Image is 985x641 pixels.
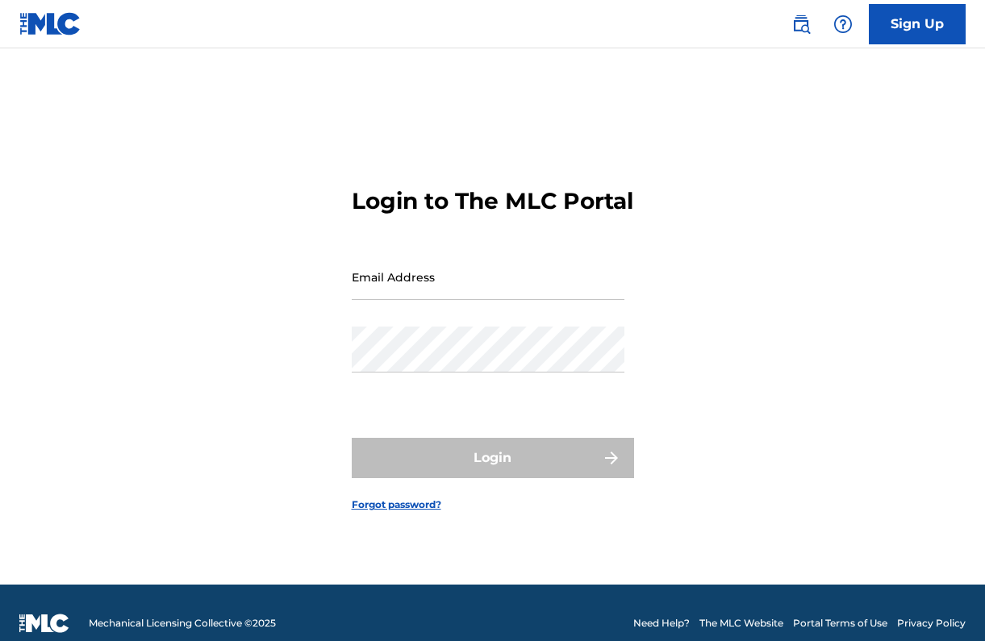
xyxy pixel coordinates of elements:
img: logo [19,614,69,633]
img: MLC Logo [19,12,81,35]
span: Mechanical Licensing Collective © 2025 [89,616,276,631]
a: Public Search [785,8,817,40]
img: search [791,15,811,34]
h3: Login to The MLC Portal [352,187,633,215]
a: Forgot password? [352,497,441,512]
a: Need Help? [633,616,690,631]
a: Portal Terms of Use [793,616,887,631]
a: Sign Up [869,4,966,44]
a: The MLC Website [699,616,783,631]
a: Privacy Policy [897,616,966,631]
div: Help [827,8,859,40]
img: help [833,15,853,34]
